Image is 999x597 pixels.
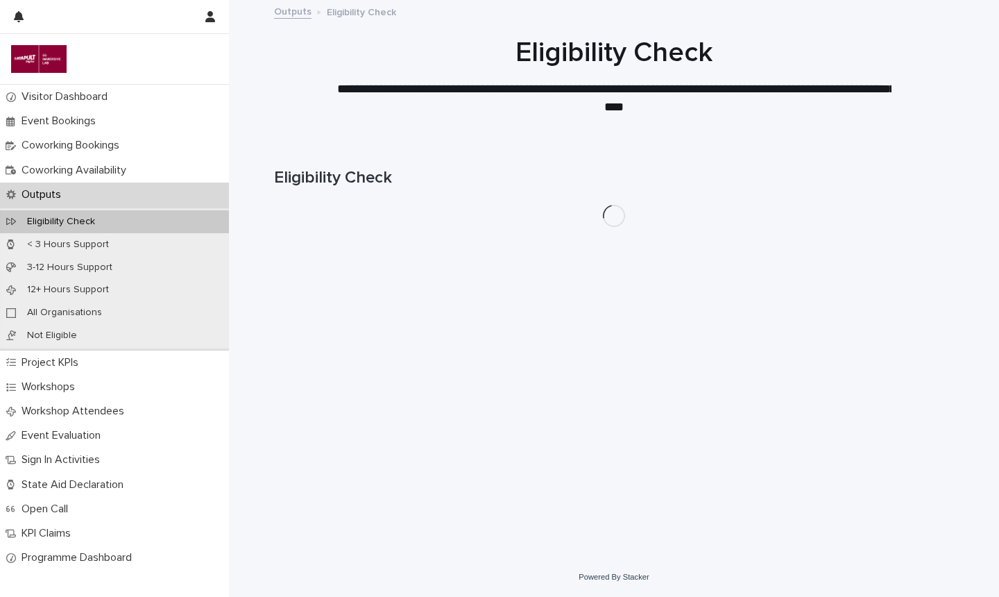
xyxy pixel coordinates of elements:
img: i9DvXJckRTuEzCqe7wSy [11,45,67,73]
p: Event Evaluation [16,429,112,442]
p: Workshops [16,380,86,394]
a: Powered By Stacker [579,573,649,581]
p: Open Call [16,503,79,516]
p: 3-12 Hours Support [16,262,123,274]
p: Coworking Availability [16,164,137,177]
p: Programme Dashboard [16,551,143,564]
p: Sign In Activities [16,453,111,466]
p: Eligibility Check [16,216,106,228]
p: Eligibility Check [327,3,396,19]
p: Coworking Bookings [16,139,130,152]
p: Event Bookings [16,115,107,128]
p: Workshop Attendees [16,405,135,418]
p: State Aid Declaration [16,478,135,491]
a: Outputs [274,3,311,19]
p: All Organisations [16,307,113,319]
p: Outputs [16,188,72,201]
p: < 3 Hours Support [16,239,120,251]
p: KPI Claims [16,527,82,540]
h1: Eligibility Check [274,36,954,69]
p: Visitor Dashboard [16,90,119,103]
p: 12+ Hours Support [16,284,120,296]
p: Not Eligible [16,330,88,342]
h1: Eligibility Check [274,168,954,188]
p: Project KPIs [16,356,89,369]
